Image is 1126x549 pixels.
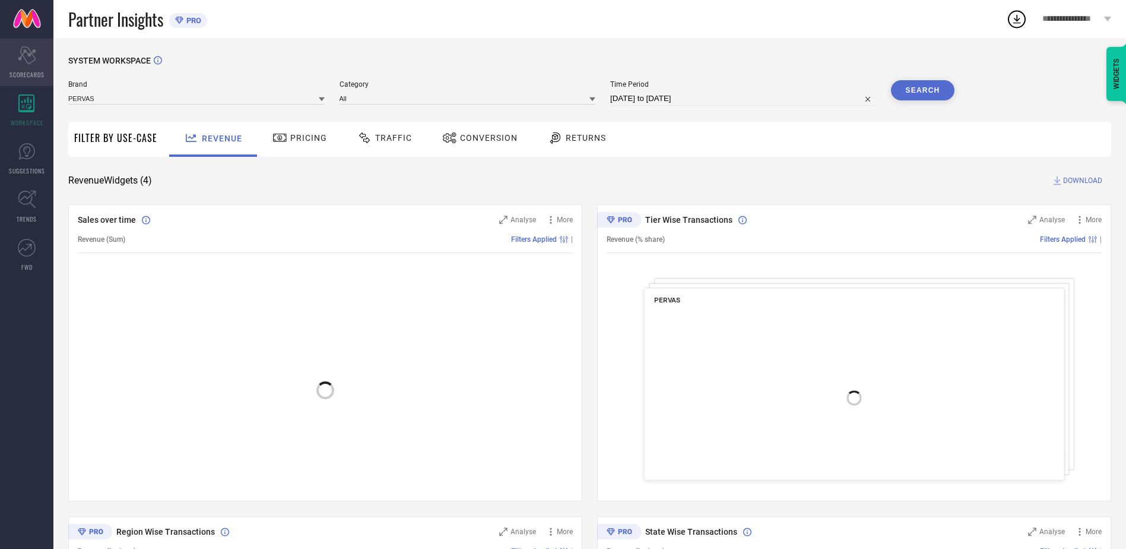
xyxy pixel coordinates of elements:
[1039,216,1065,224] span: Analyse
[499,528,508,536] svg: Zoom
[116,527,215,537] span: Region Wise Transactions
[21,263,33,272] span: FWD
[610,91,876,106] input: Select time period
[9,166,45,175] span: SUGGESTIONS
[510,528,536,536] span: Analyse
[17,214,37,223] span: TRENDS
[1028,528,1036,536] svg: Zoom
[597,212,641,230] div: Premium
[78,235,125,244] span: Revenue (Sum)
[1063,175,1102,187] span: DOWNLOAD
[68,80,325,89] span: Brand
[510,216,536,224] span: Analyse
[74,131,157,145] span: Filter By Use-Case
[499,216,508,224] svg: Zoom
[891,80,955,100] button: Search
[1100,235,1102,244] span: |
[78,215,136,225] span: Sales over time
[202,134,242,143] span: Revenue
[645,527,737,537] span: State Wise Transactions
[290,133,327,143] span: Pricing
[68,175,152,187] span: Revenue Widgets ( 4 )
[571,235,573,244] span: |
[654,296,680,304] span: PERVAS
[1006,8,1027,30] div: Open download list
[11,118,43,127] span: WORKSPACE
[1086,528,1102,536] span: More
[1086,216,1102,224] span: More
[1040,235,1086,244] span: Filters Applied
[9,70,45,79] span: SCORECARDS
[375,133,412,143] span: Traffic
[68,56,151,65] span: SYSTEM WORKSPACE
[68,7,163,31] span: Partner Insights
[566,133,606,143] span: Returns
[340,80,596,89] span: Category
[557,528,573,536] span: More
[1039,528,1065,536] span: Analyse
[597,524,641,542] div: Premium
[557,216,573,224] span: More
[607,235,665,244] span: Revenue (% share)
[460,133,518,143] span: Conversion
[68,524,112,542] div: Premium
[610,80,876,89] span: Time Period
[1028,216,1036,224] svg: Zoom
[645,215,732,225] span: Tier Wise Transactions
[183,16,201,25] span: PRO
[511,235,557,244] span: Filters Applied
